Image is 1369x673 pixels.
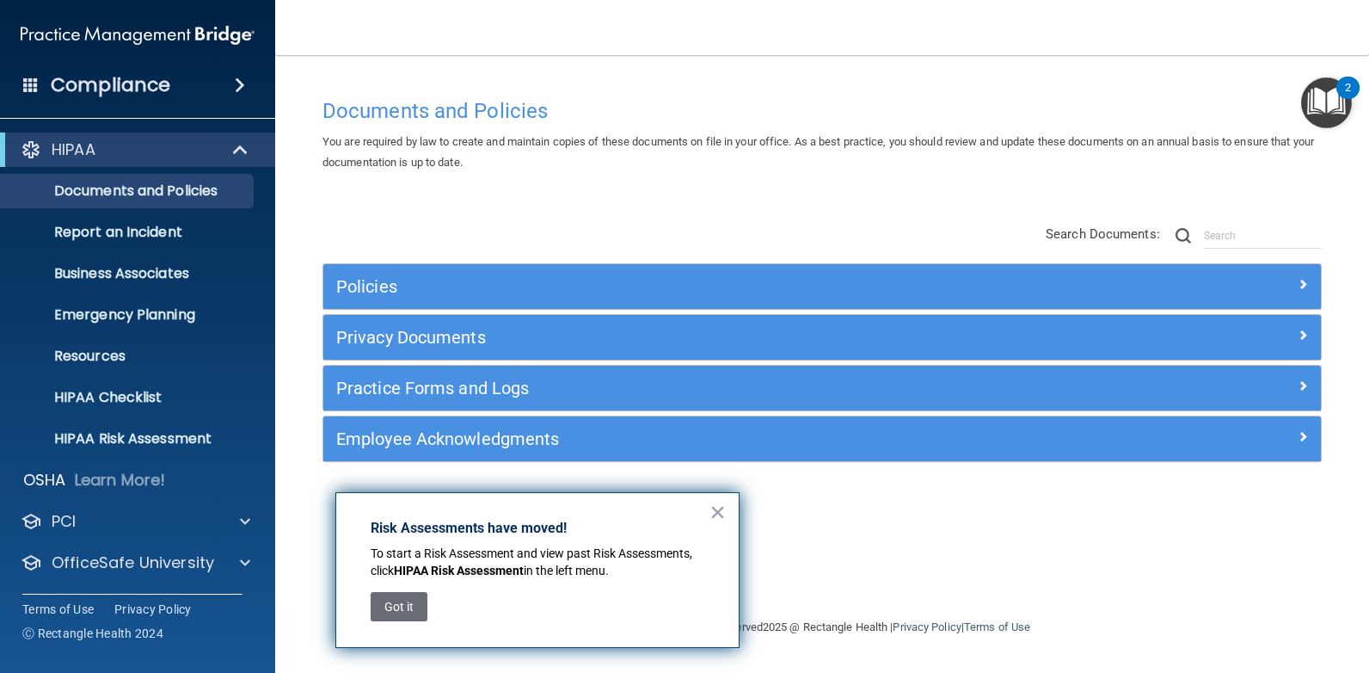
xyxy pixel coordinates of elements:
p: HIPAA Checklist [11,389,246,406]
div: 2 [1345,88,1351,110]
p: Resources [11,348,246,365]
p: PCI [52,511,76,532]
p: Documents and Policies [11,182,246,200]
img: PMB logo [21,18,255,52]
p: Learn More! [75,470,166,491]
button: Got it [371,592,427,621]
p: Emergency Planning [11,306,246,324]
p: HIPAA [52,139,95,160]
div: Copyright © All rights reserved 2025 @ Rectangle Health | | [508,600,1136,655]
p: OfficeSafe University [52,553,214,573]
strong: Risk Assessments have moved! [371,520,567,536]
strong: HIPAA Risk Assessment [394,564,524,577]
span: in the left menu. [524,564,609,577]
a: Privacy Policy [893,621,961,633]
p: HIPAA Risk Assessment [11,430,246,448]
iframe: Drift Widget Chat Controller [1071,551,1348,620]
h4: Documents and Policies [322,100,1322,122]
span: You are required by law to create and maintain copies of these documents on file in your office. ... [322,135,1314,169]
span: To start a Risk Assessment and view past Risk Assessments, click [371,546,695,577]
h5: Privacy Documents [336,328,1059,347]
img: ic-search.3b580494.png [1176,228,1191,244]
h5: Practice Forms and Logs [336,379,1059,398]
button: Close [709,498,726,526]
a: Terms of Use [22,601,94,618]
p: OSHA [23,470,66,491]
p: Settings [52,594,115,614]
h4: Compliance [51,73,170,97]
button: Open Resource Center, 2 new notifications [1301,77,1352,128]
a: Terms of Use [964,621,1030,633]
span: Search Documents: [1046,226,1160,242]
a: Privacy Policy [114,601,192,618]
span: Ⓒ Rectangle Health 2024 [22,625,163,642]
h5: Policies [336,277,1059,296]
p: Report an Incident [11,224,246,241]
input: Search [1204,223,1322,249]
p: Business Associates [11,265,246,282]
h5: Employee Acknowledgments [336,429,1059,448]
